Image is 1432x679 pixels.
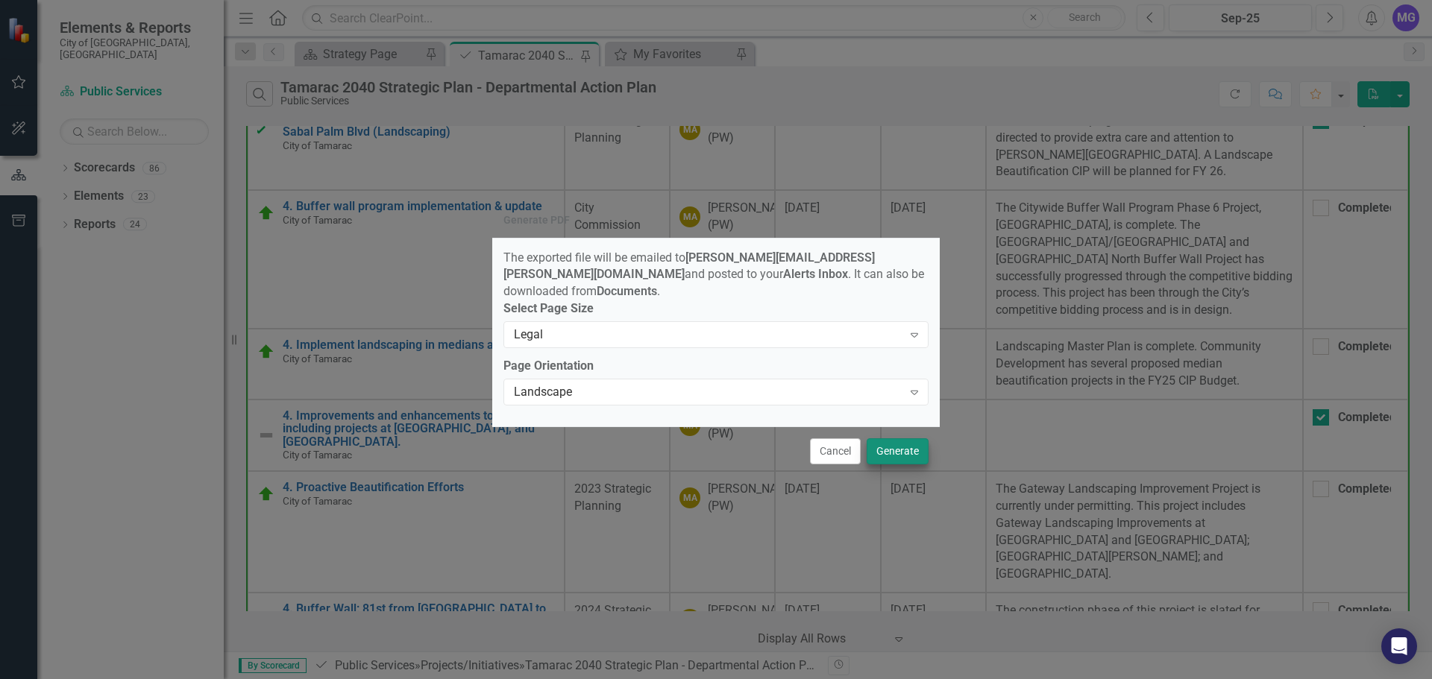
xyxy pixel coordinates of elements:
label: Select Page Size [503,300,929,318]
button: Generate [867,438,929,464]
strong: Alerts Inbox [783,267,848,281]
strong: [PERSON_NAME][EMAIL_ADDRESS][PERSON_NAME][DOMAIN_NAME] [503,250,875,282]
span: The exported file will be emailed to and posted to your . It can also be downloaded from . [503,250,924,299]
button: Cancel [810,438,861,464]
div: Generate PDF [503,215,570,226]
div: Landscape [514,383,902,400]
strong: Documents [597,284,657,298]
label: Page Orientation [503,358,929,375]
div: Open Intercom Messenger [1381,628,1417,664]
div: Legal [514,326,902,344]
